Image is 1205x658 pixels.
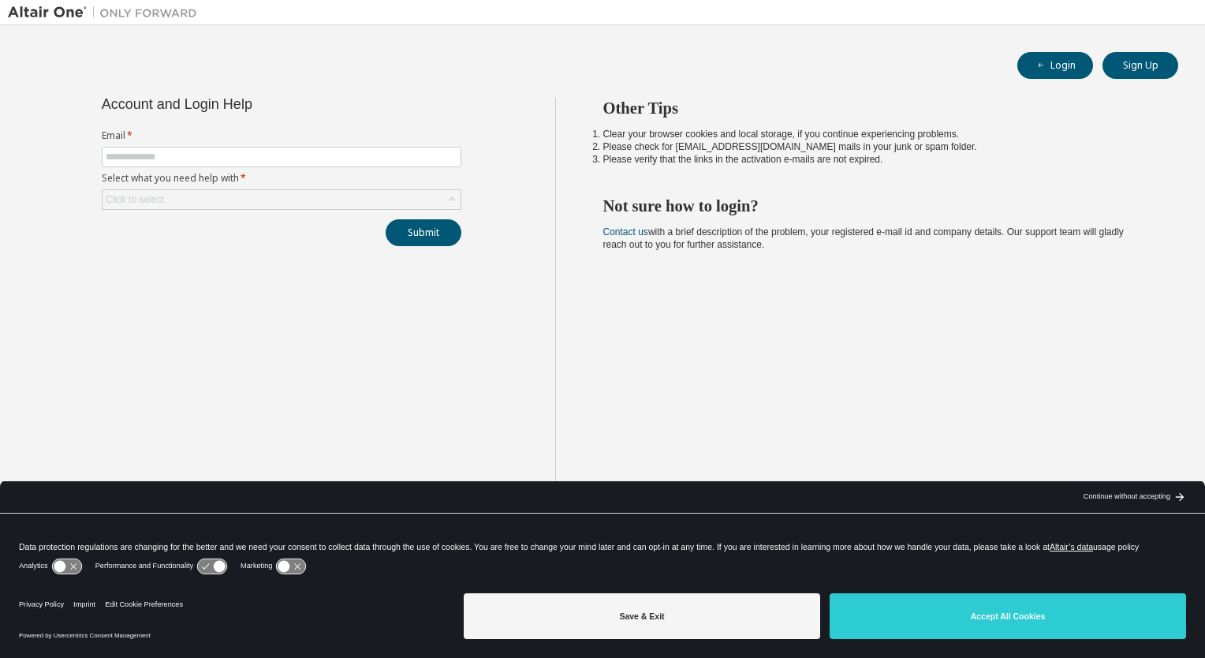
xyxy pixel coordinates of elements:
span: with a brief description of the problem, your registered e-mail id and company details. Our suppo... [603,226,1124,250]
label: Email [102,129,461,142]
h2: Other Tips [603,98,1151,118]
a: Contact us [603,226,648,237]
button: Sign Up [1102,52,1178,79]
img: Altair One [8,5,205,21]
button: Login [1017,52,1093,79]
div: Account and Login Help [102,98,390,110]
div: Click to select [106,193,164,206]
h2: Not sure how to login? [603,196,1151,216]
li: Clear your browser cookies and local storage, if you continue experiencing problems. [603,128,1151,140]
button: Submit [386,219,461,246]
div: Click to select [103,190,461,209]
label: Select what you need help with [102,172,461,185]
li: Please verify that the links in the activation e-mails are not expired. [603,153,1151,166]
li: Please check for [EMAIL_ADDRESS][DOMAIN_NAME] mails in your junk or spam folder. [603,140,1151,153]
